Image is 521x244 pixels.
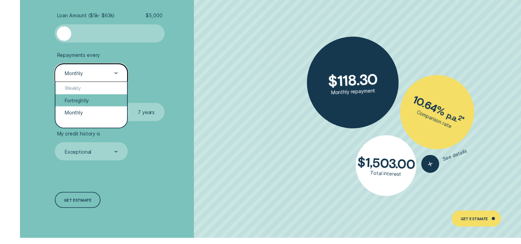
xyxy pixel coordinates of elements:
div: Monthly [65,70,83,76]
div: Fortnightly [55,94,127,106]
div: Monthly [55,106,127,118]
span: My credit history is [57,130,100,136]
div: Weekly [55,82,127,94]
div: Exceptional [65,149,91,155]
span: Loan Amount ( $5k - $63k ) [57,12,115,19]
label: 7 years [128,103,165,121]
a: Get estimate [55,192,101,208]
a: Get Estimate [451,210,501,227]
span: $ 5,000 [146,12,162,19]
span: Repayments every [57,52,100,58]
button: See details [419,142,470,175]
span: See details [442,148,468,162]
